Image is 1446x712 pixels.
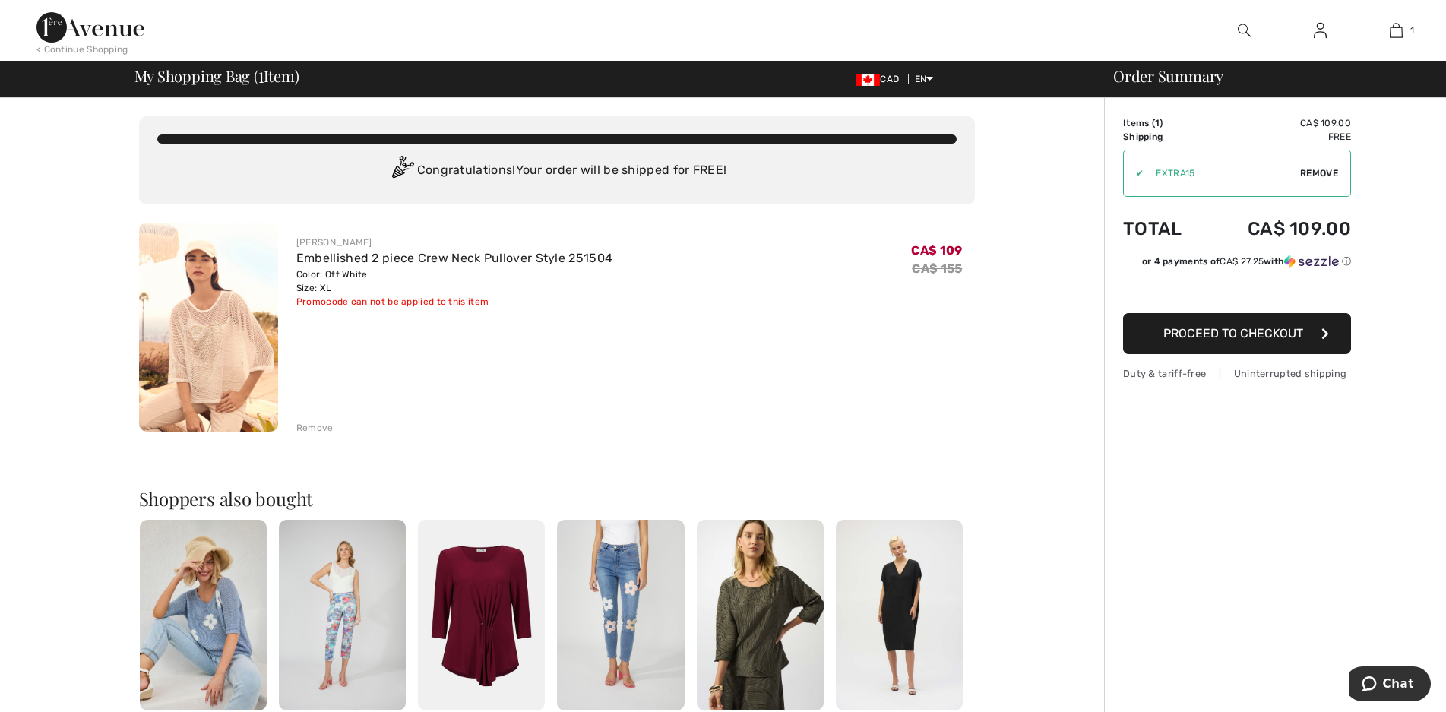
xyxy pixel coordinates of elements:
[856,74,905,84] span: CAD
[856,74,880,86] img: Canadian Dollar
[912,261,962,276] s: CA$ 155
[1302,21,1339,40] a: Sign In
[1123,130,1206,144] td: Shipping
[36,12,144,43] img: 1ère Avenue
[1220,256,1264,267] span: CA$ 27.25
[258,65,264,84] span: 1
[557,520,684,710] img: Floral Embroidered Skinny Jeans Style 256842U
[1238,21,1251,40] img: search the website
[1123,274,1351,308] iframe: PayPal-paypal
[296,421,334,435] div: Remove
[157,156,957,186] div: Congratulations! Your order will be shipped for FREE!
[1123,313,1351,354] button: Proceed to Checkout
[1206,130,1351,144] td: Free
[1206,203,1351,255] td: CA$ 109.00
[296,236,612,249] div: [PERSON_NAME]
[140,520,267,710] img: Floral V-Neck Pullover Style 256838U
[1410,24,1414,37] span: 1
[1144,150,1300,196] input: Promo code
[915,74,934,84] span: EN
[1123,116,1206,130] td: Items ( )
[836,520,963,710] img: Casual V-Neck Mini Dress Style 252160
[1390,21,1403,40] img: My Bag
[1123,255,1351,274] div: or 4 payments ofCA$ 27.25withSezzle Click to learn more about Sezzle
[387,156,417,186] img: Congratulation2.svg
[296,267,612,295] div: Color: Off White Size: XL
[1300,166,1338,180] span: Remove
[36,43,128,56] div: < Continue Shopping
[134,68,299,84] span: My Shopping Bag ( Item)
[279,520,406,710] img: Floral Cropped Trousers Style 251326
[139,223,278,432] img: Embellished 2 piece Crew Neck Pullover Style 251504
[1124,166,1144,180] div: ✔
[139,489,975,508] h2: Shoppers also bought
[911,243,962,258] span: CA$ 109
[1095,68,1437,84] div: Order Summary
[1314,21,1327,40] img: My Info
[1123,203,1206,255] td: Total
[697,520,824,710] img: Relaxed Fit Pullover Style 253002
[296,295,612,309] div: Promocode can not be applied to this item
[1349,666,1431,704] iframe: Opens a widget where you can chat to one of our agents
[1206,116,1351,130] td: CA$ 109.00
[296,251,612,265] a: Embellished 2 piece Crew Neck Pullover Style 251504
[1163,326,1303,340] span: Proceed to Checkout
[1142,255,1351,268] div: or 4 payments of with
[418,520,545,710] img: Relaxed Fit Pullover with Pin Embellishment Style 253027
[1155,118,1160,128] span: 1
[1359,21,1433,40] a: 1
[1123,366,1351,381] div: Duty & tariff-free | Uninterrupted shipping
[1284,255,1339,268] img: Sezzle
